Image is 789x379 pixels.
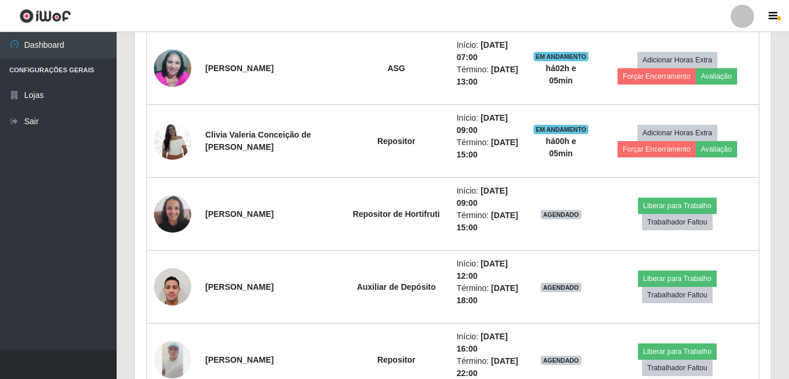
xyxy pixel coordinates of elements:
li: Término: [457,282,519,307]
li: Início: [457,258,519,282]
img: 1667645848902.jpeg [154,116,191,166]
span: AGENDADO [541,210,581,219]
time: [DATE] 09:00 [457,113,508,135]
span: AGENDADO [541,356,581,365]
strong: Clivia Valeria Conceição de [PERSON_NAME] [205,130,311,152]
button: Liberar para Trabalho [638,271,717,287]
strong: ASG [387,64,405,73]
time: [DATE] 07:00 [457,40,508,62]
time: [DATE] 12:00 [457,259,508,280]
strong: Repositor de Hortifruti [353,209,440,219]
button: Adicionar Horas Extra [637,125,717,141]
button: Avaliação [696,68,737,85]
li: Início: [457,39,519,64]
button: Trabalhador Faltou [642,287,713,303]
li: Início: [457,331,519,355]
img: CoreUI Logo [19,9,71,23]
li: Término: [457,136,519,161]
strong: Auxiliar de Depósito [357,282,436,292]
button: Trabalhador Faltou [642,360,713,376]
button: Forçar Encerramento [618,68,696,85]
strong: [PERSON_NAME] [205,355,273,364]
button: Adicionar Horas Extra [637,52,717,68]
time: [DATE] 09:00 [457,186,508,208]
img: 1749045235898.jpeg [154,262,191,311]
button: Avaliação [696,141,737,157]
li: Término: [457,64,519,88]
time: [DATE] 16:00 [457,332,508,353]
strong: [PERSON_NAME] [205,282,273,292]
li: Início: [457,112,519,136]
strong: há 00 h e 05 min [546,136,576,158]
span: EM ANDAMENTO [534,52,589,61]
li: Início: [457,185,519,209]
span: AGENDADO [541,283,581,292]
button: Liberar para Trabalho [638,343,717,360]
li: Término: [457,209,519,234]
img: 1745614323797.jpeg [154,341,191,378]
strong: Repositor [377,355,415,364]
button: Forçar Encerramento [618,141,696,157]
span: EM ANDAMENTO [534,125,589,134]
img: 1694357568075.jpeg [154,35,191,101]
strong: [PERSON_NAME] [205,64,273,73]
button: Liberar para Trabalho [638,198,717,214]
strong: há 02 h e 05 min [546,64,576,85]
img: 1747182351528.jpeg [154,189,191,238]
button: Trabalhador Faltou [642,214,713,230]
strong: Repositor [377,136,415,146]
strong: [PERSON_NAME] [205,209,273,219]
